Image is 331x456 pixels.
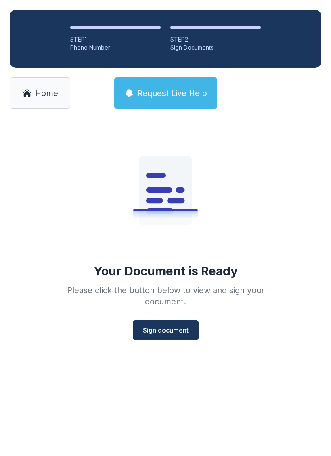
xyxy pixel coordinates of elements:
div: Please click the button below to view and sign your document. [49,285,282,307]
div: STEP 1 [70,35,161,44]
span: Sign document [143,325,189,335]
div: Phone Number [70,44,161,52]
span: Home [35,87,58,99]
div: Sign Documents [170,44,261,52]
div: STEP 2 [170,35,261,44]
span: Request Live Help [137,87,207,99]
div: Your Document is Ready [94,264,238,278]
